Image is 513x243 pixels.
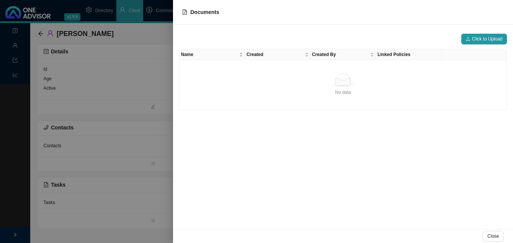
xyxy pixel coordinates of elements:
[246,51,303,58] span: Created
[376,49,441,60] th: Linked Policies
[179,49,245,60] th: Name
[466,37,470,41] span: upload
[182,89,504,96] div: No data
[245,49,310,60] th: Created
[487,232,499,240] span: Close
[311,49,376,60] th: Created By
[461,34,507,44] button: uploadClick to Upload
[181,51,238,58] span: Name
[312,51,369,58] span: Created By
[182,9,187,15] span: file-pdf
[190,9,219,15] span: Documents
[472,35,502,43] span: Click to Upload
[483,231,504,241] button: Close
